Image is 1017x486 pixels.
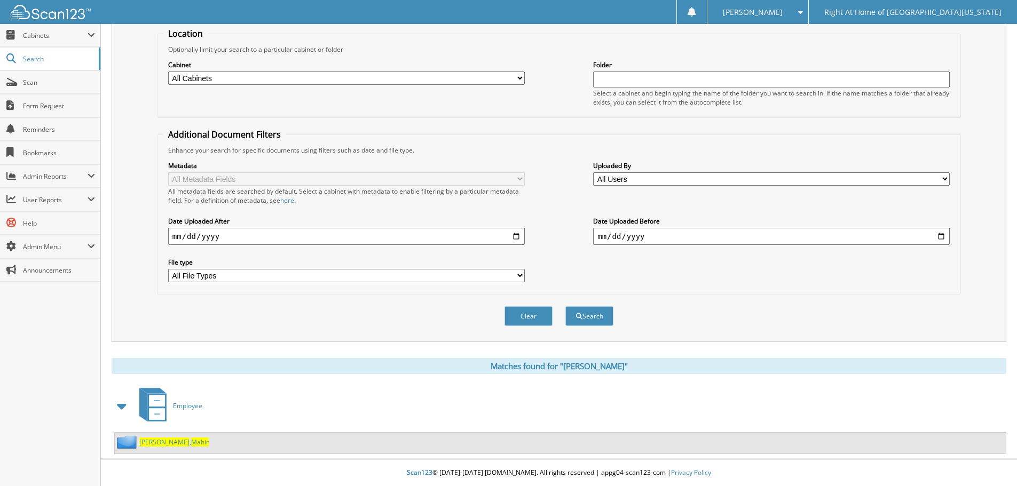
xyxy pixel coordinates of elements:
[163,45,955,54] div: Optionally limit your search to a particular cabinet or folder
[23,242,88,251] span: Admin Menu
[163,28,208,39] legend: Location
[565,306,613,326] button: Search
[671,468,711,477] a: Privacy Policy
[280,196,294,205] a: here
[173,401,202,410] span: Employee
[23,148,95,157] span: Bookmarks
[168,228,525,245] input: start
[593,60,950,69] label: Folder
[168,258,525,267] label: File type
[504,306,553,326] button: Clear
[23,172,88,181] span: Admin Reports
[133,385,202,427] a: Employee
[23,266,95,275] span: Announcements
[23,78,95,87] span: Scan
[23,195,88,204] span: User Reports
[723,9,783,15] span: [PERSON_NAME]
[112,358,1006,374] div: Matches found for "[PERSON_NAME]"
[191,437,209,447] span: Mahir
[117,435,139,449] img: folder2.png
[824,9,1002,15] span: Right At Home of [GEOGRAPHIC_DATA][US_STATE]
[139,437,209,447] a: [PERSON_NAME],Mahir
[23,219,95,228] span: Help
[139,437,190,447] span: [PERSON_NAME]
[23,54,93,63] span: Search
[407,468,432,477] span: Scan123
[168,60,525,69] label: Cabinet
[163,146,955,155] div: Enhance your search for specific documents using filters such as date and file type.
[593,228,950,245] input: end
[168,161,525,170] label: Metadata
[23,125,95,134] span: Reminders
[23,101,95,110] span: Form Request
[163,129,286,140] legend: Additional Document Filters
[23,31,88,40] span: Cabinets
[11,5,91,19] img: scan123-logo-white.svg
[964,435,1017,486] iframe: Chat Widget
[593,89,950,107] div: Select a cabinet and begin typing the name of the folder you want to search in. If the name match...
[593,161,950,170] label: Uploaded By
[593,217,950,226] label: Date Uploaded Before
[101,460,1017,486] div: © [DATE]-[DATE] [DOMAIN_NAME]. All rights reserved | appg04-scan123-com |
[168,187,525,205] div: All metadata fields are searched by default. Select a cabinet with metadata to enable filtering b...
[168,217,525,226] label: Date Uploaded After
